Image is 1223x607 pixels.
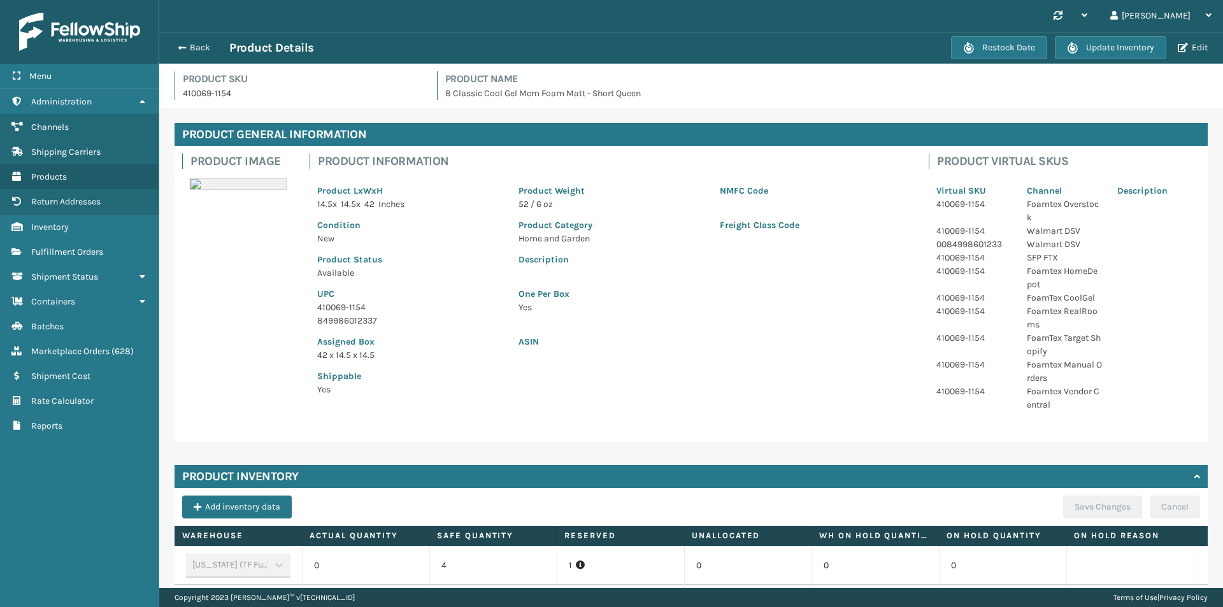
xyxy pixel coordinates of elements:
span: Inches [378,199,404,210]
span: Channels [31,122,69,132]
p: 410069-1154 [936,224,1012,238]
p: 410069-1154 [936,331,1012,345]
p: 0084998601233 [936,238,1012,251]
p: FoamTex CoolGel [1027,291,1102,304]
p: One Per Box [519,287,906,301]
span: 14.5 x [317,199,337,210]
span: Marketplace Orders [31,346,110,357]
p: Home and Garden [519,232,704,245]
p: 410069-1154 [936,251,1012,264]
p: 410069-1154 [936,291,1012,304]
p: FoamTex Target Shopify [1027,331,1102,358]
div: | [1113,588,1208,607]
p: Walmart DSV [1027,224,1102,238]
h4: Product General Information [175,123,1208,146]
p: NMFC Code [720,184,906,197]
span: Inventory [31,222,69,232]
span: Shipment Status [31,271,98,282]
p: Shippable [317,369,503,383]
h4: Product Inventory [182,469,299,484]
img: 51104088640_40f294f443_o-scaled-700x700.jpg [190,178,287,190]
span: Menu [29,71,52,82]
p: Foamtex Vendor Central [1027,385,1102,411]
p: Yes [519,301,906,314]
label: Warehouse [182,530,294,541]
p: SFP FTX [1027,251,1102,264]
span: 52 / 6 oz [519,199,553,210]
td: 0 [302,546,429,585]
button: Edit [1174,42,1212,54]
p: UPC [317,287,503,301]
p: ASIN [519,335,906,348]
p: 410069-1154 [936,197,1012,211]
p: Walmart DSV [1027,238,1102,251]
label: WH On hold quantity [819,530,931,541]
p: Description [1117,184,1192,197]
p: Copyright 2023 [PERSON_NAME]™ v [TECHNICAL_ID] [175,588,355,607]
p: 8 Classic Cool Gel Mem Foam Matt - Short Queen [445,87,1208,100]
label: On Hold Reason [1074,530,1185,541]
span: Fulfillment Orders [31,246,103,257]
td: 0 [684,546,812,585]
button: Update Inventory [1055,36,1166,59]
span: Products [31,171,67,182]
span: Shipment Cost [31,371,90,382]
a: Privacy Policy [1159,593,1208,602]
h3: Product Details [229,40,314,55]
p: Product Weight [519,184,704,197]
button: Cancel [1150,496,1200,518]
button: Back [171,42,229,54]
p: 1 [569,559,673,572]
p: Product Status [317,253,503,266]
p: 410069-1154 [936,385,1012,398]
h4: Product Image [190,154,294,169]
span: 42 [364,199,375,210]
span: ( 628 ) [111,346,134,357]
span: Return Addresses [31,196,101,207]
p: New [317,232,503,245]
p: Foamtex RealRooms [1027,304,1102,331]
h4: Product Virtual SKUs [937,154,1200,169]
label: Unallocated [692,530,803,541]
p: Virtual SKU [936,184,1012,197]
button: Restock Date [951,36,1047,59]
p: Product LxWxH [317,184,503,197]
td: 4 [429,546,557,585]
td: 0 [812,546,939,585]
p: Channel [1027,184,1102,197]
a: Terms of Use [1113,593,1157,602]
span: 14.5 x [341,199,361,210]
span: Administration [31,96,92,107]
p: Description [519,253,906,266]
p: Yes [317,383,503,396]
p: 410069-1154 [317,301,503,314]
button: Add inventory data [182,496,292,518]
p: Available [317,266,503,280]
p: Assigned Box [317,335,503,348]
h4: Product SKU [183,71,422,87]
p: 410069-1154 [936,358,1012,371]
img: logo [19,13,140,51]
span: Batches [31,321,64,332]
p: 42 x 14.5 x 14.5 [317,348,503,362]
label: On Hold Quantity [947,530,1058,541]
p: Freight Class Code [720,218,906,232]
p: Foamtex Manual Orders [1027,358,1102,385]
label: Actual Quantity [310,530,421,541]
label: Safe Quantity [437,530,548,541]
button: Save Changes [1063,496,1142,518]
label: Reserved [564,530,676,541]
span: Rate Calculator [31,396,94,406]
span: Reports [31,420,62,431]
p: 410069-1154 [183,87,422,100]
h4: Product Name [445,71,1208,87]
p: Foamtex Overstock [1027,197,1102,224]
h4: Product Information [318,154,913,169]
p: 410069-1154 [936,304,1012,318]
p: 849986012337 [317,314,503,327]
p: 410069-1154 [936,264,1012,278]
p: Product Category [519,218,704,232]
td: 0 [939,546,1066,585]
p: Condition [317,218,503,232]
p: Foamtex HomeDepot [1027,264,1102,291]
